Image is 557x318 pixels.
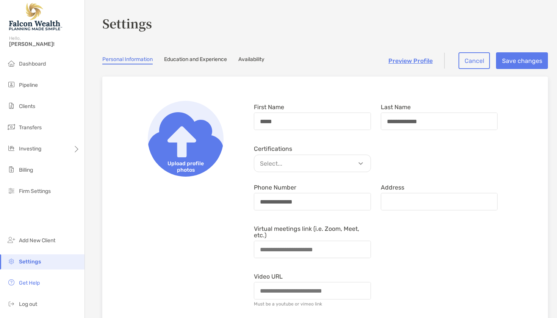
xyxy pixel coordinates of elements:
span: [PERSON_NAME]! [9,41,80,47]
img: dashboard icon [7,59,16,68]
label: Video URL [254,273,283,280]
img: pipeline icon [7,80,16,89]
label: Phone Number [254,184,296,191]
div: Must be a youtube or vimeo link [254,301,322,307]
span: Transfers [19,124,42,131]
a: Education and Experience [164,56,227,64]
span: Log out [19,301,37,307]
label: Last Name [381,104,411,110]
span: Upload profile photos [148,157,224,177]
img: investing icon [7,144,16,153]
h3: Settings [102,14,548,32]
span: Settings [19,258,41,265]
button: Cancel [458,52,490,69]
img: transfers icon [7,122,16,132]
span: Billing [19,167,33,173]
span: Add New Client [19,237,55,244]
button: Save changes [496,52,548,69]
span: Dashboard [19,61,46,67]
label: Address [381,184,404,191]
img: firm-settings icon [7,186,16,195]
img: Falcon Wealth Planning Logo [9,3,62,30]
label: Virtual meetings link (i.e. Zoom, Meet, etc.) [254,226,371,238]
a: Personal Information [102,56,153,64]
img: Upload profile [148,101,224,177]
span: Firm Settings [19,188,51,194]
img: settings icon [7,257,16,266]
span: Investing [19,146,41,152]
div: Certifications [254,145,371,152]
img: add_new_client icon [7,235,16,244]
img: get-help icon [7,278,16,287]
a: Availability [238,56,264,64]
img: logout icon [7,299,16,308]
img: clients icon [7,101,16,110]
span: Clients [19,103,35,110]
label: First Name [254,104,284,110]
span: Pipeline [19,82,38,88]
span: Get Help [19,280,40,286]
p: Select... [256,159,372,168]
a: Preview Profile [388,57,433,64]
img: billing icon [7,165,16,174]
